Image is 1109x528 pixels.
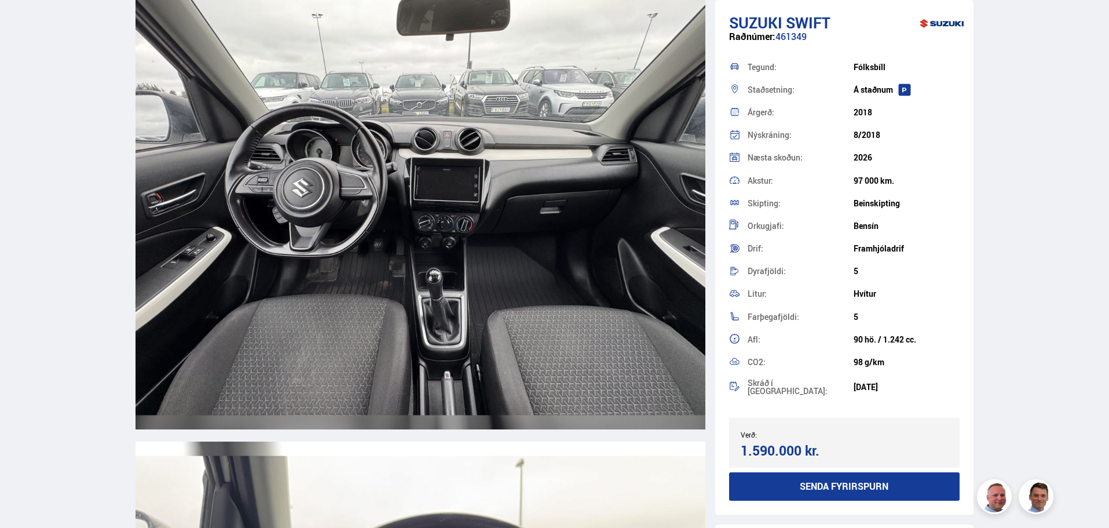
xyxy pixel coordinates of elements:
[741,431,844,439] div: Verð:
[979,481,1013,516] img: siFngHWaQ9KaOqBr.png
[854,153,960,162] div: 2026
[748,154,854,162] div: Næsta skoðun:
[748,267,854,275] div: Dyrafjöldi:
[918,6,965,42] img: brand logo
[729,31,960,54] div: 461349
[854,289,960,298] div: Hvítur
[748,379,854,395] div: Skráð í [GEOGRAPHIC_DATA]:
[729,472,960,501] button: Senda fyrirspurn
[748,199,854,207] div: Skipting:
[748,177,854,185] div: Akstur:
[854,221,960,231] div: Bensín
[854,199,960,208] div: Beinskipting
[854,244,960,253] div: Framhjóladrif
[786,12,830,33] span: Swift
[1020,481,1055,516] img: FbJEzSuNWCJXmdc-.webp
[741,443,841,458] div: 1.590.000 kr.
[748,358,854,366] div: CO2:
[854,267,960,276] div: 5
[748,222,854,230] div: Orkugjafi:
[854,176,960,185] div: 97 000 km.
[748,290,854,298] div: Litur:
[729,30,775,43] span: Raðnúmer:
[748,336,854,344] div: Afl:
[854,383,960,392] div: [DATE]
[729,12,782,33] span: Suzuki
[748,63,854,71] div: Tegund:
[9,5,44,39] button: Open LiveChat chat widget
[748,245,854,253] div: Drif:
[748,108,854,116] div: Árgerð:
[854,358,960,367] div: 98 g/km
[854,85,960,94] div: Á staðnum
[854,63,960,72] div: Fólksbíll
[748,131,854,139] div: Nýskráning:
[748,313,854,321] div: Farþegafjöldi:
[854,312,960,322] div: 5
[854,130,960,140] div: 8/2018
[854,108,960,117] div: 2018
[748,86,854,94] div: Staðsetning:
[854,335,960,344] div: 90 hö. / 1.242 cc.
